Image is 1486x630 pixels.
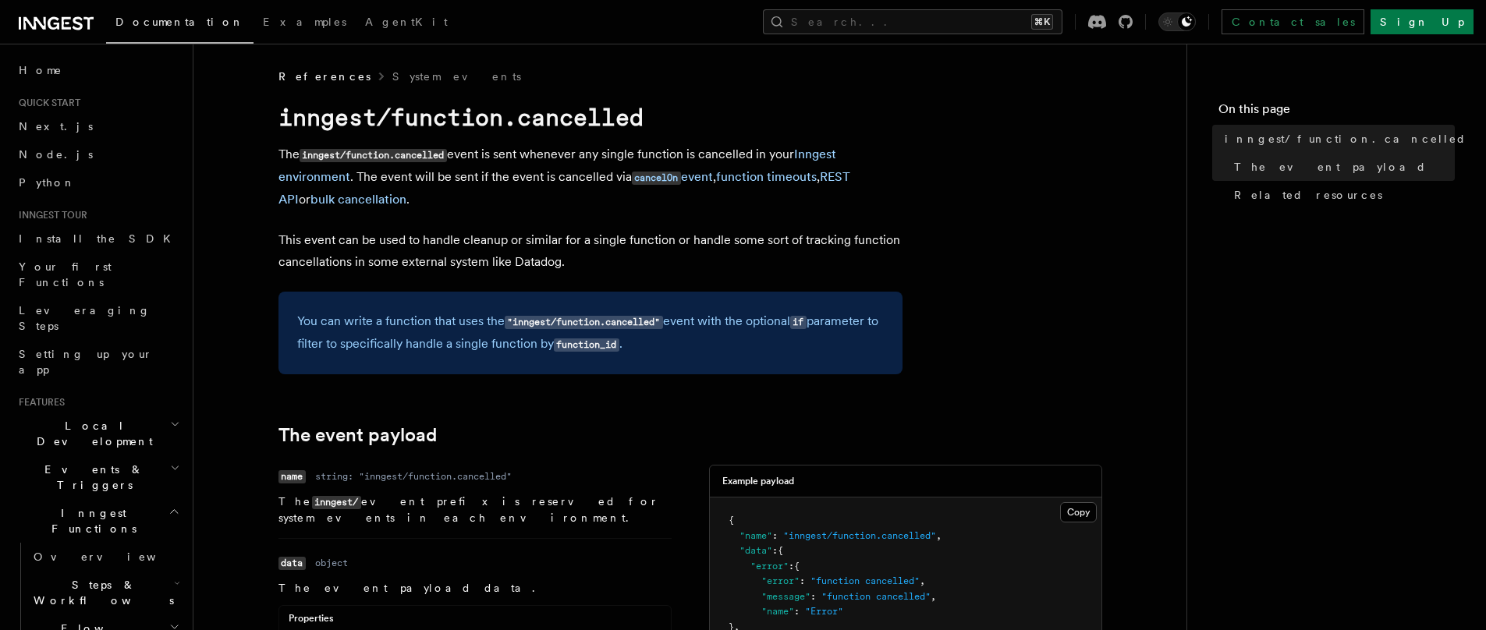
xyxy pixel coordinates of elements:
span: Python [19,176,76,189]
a: Overview [27,543,183,571]
span: Inngest tour [12,209,87,221]
span: "name" [739,530,772,541]
a: Your first Functions [12,253,183,296]
span: { [794,561,800,572]
button: Events & Triggers [12,455,183,499]
a: Sign Up [1371,9,1474,34]
code: inngest/ [312,496,361,509]
span: : [789,561,794,572]
span: Events & Triggers [12,462,170,493]
span: inngest/function.cancelled [1225,131,1466,147]
span: , [936,530,942,541]
code: data [278,557,306,570]
span: Node.js [19,148,93,161]
span: Quick start [12,97,80,109]
a: function timeouts [716,169,817,184]
a: Install the SDK [12,225,183,253]
a: Leveraging Steps [12,296,183,340]
a: AgentKit [356,5,457,42]
code: if [790,316,807,329]
span: "message" [761,591,810,602]
p: The event payload data. [278,580,672,596]
dd: string: "inngest/function.cancelled" [315,470,512,483]
p: The event prefix is reserved for system events in each environment. [278,494,672,526]
span: AgentKit [365,16,448,28]
code: function_id [554,338,619,352]
a: inngest/function.cancelled [1218,125,1455,153]
span: "function cancelled" [810,575,920,586]
button: Toggle dark mode [1158,12,1196,31]
span: "function cancelled" [821,591,931,602]
a: Next.js [12,112,183,140]
p: This event can be used to handle cleanup or similar for a single function or handle some sort of ... [278,229,903,273]
span: : [772,530,778,541]
kbd: ⌘K [1031,14,1053,30]
span: , [931,591,936,602]
dd: object [315,557,348,569]
span: Examples [263,16,346,28]
span: Overview [34,550,194,563]
code: "inngest/function.cancelled" [505,316,663,329]
button: Steps & Workflows [27,571,183,614]
a: Node.js [12,140,183,168]
a: Python [12,168,183,196]
code: inngest/function.cancelled [300,149,447,162]
span: "data" [739,545,772,556]
span: Next.js [19,120,93,133]
span: Related resources [1234,187,1382,203]
span: Leveraging Steps [19,304,151,332]
a: System events [392,69,521,84]
a: Documentation [106,5,254,44]
span: Features [12,396,65,409]
span: , [920,575,925,586]
span: Inngest Functions [12,505,168,536]
span: { [778,545,783,556]
span: "error" [761,575,800,586]
span: Your first Functions [19,260,112,288]
p: The event is sent whenever any single function is cancelled in your . The event will be sent if t... [278,143,903,211]
a: The event payload [1228,153,1455,181]
button: Local Development [12,412,183,455]
span: { [729,515,734,526]
a: Examples [254,5,356,42]
span: References [278,69,371,84]
span: "inngest/function.cancelled" [783,530,936,541]
p: You can write a function that uses the event with the optional parameter to filter to specificall... [297,310,884,356]
span: Setting up your app [19,348,153,376]
span: Documentation [115,16,244,28]
span: Local Development [12,418,170,449]
span: : [794,606,800,617]
a: Related resources [1228,181,1455,209]
span: "Error" [805,606,843,617]
span: Steps & Workflows [27,577,174,608]
span: : [772,545,778,556]
span: Install the SDK [19,232,180,245]
span: "error" [750,561,789,572]
a: Setting up your app [12,340,183,384]
span: : [800,575,805,586]
a: Home [12,56,183,84]
code: inngest/function.cancelled [278,103,644,131]
span: "name" [761,606,794,617]
span: Home [19,62,62,78]
code: cancelOn [632,172,681,185]
a: The event payload [278,424,437,446]
button: Copy [1060,502,1097,522]
a: cancelOnevent [632,169,713,184]
h4: On this page [1218,100,1455,125]
a: Contact sales [1222,9,1364,34]
a: bulk cancellation [310,192,406,207]
button: Search...⌘K [763,9,1062,34]
span: : [810,591,816,602]
code: name [278,470,306,483]
button: Inngest Functions [12,499,183,543]
span: The event payload [1234,159,1427,175]
h3: Example payload [722,475,794,487]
